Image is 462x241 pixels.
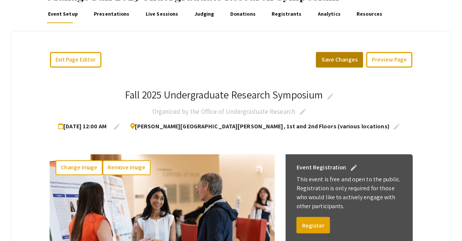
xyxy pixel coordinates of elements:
[296,160,346,175] h6: Event Registration
[50,52,101,68] button: Exit Page Editor
[270,5,303,23] a: Registrants
[316,52,363,68] button: Save Changes
[298,107,307,116] mat-icon: edit
[56,160,102,175] button: Change Image
[124,119,389,134] span: [PERSON_NAME][GEOGRAPHIC_DATA][PERSON_NAME], 1st and 2nd Floors (various locations)
[193,5,215,23] a: Judging
[229,5,256,23] a: Donations
[102,160,151,175] button: Remove Image
[124,88,322,101] h3: Fall 2025 Undergraduate Research Symposium
[296,217,330,233] button: Register
[152,104,295,119] h4: Organized by the Office of Undergraduate Research
[145,5,180,23] a: Live Sessions
[355,5,383,23] a: Resources
[296,175,402,211] p: This event is free and open to the public. Registration is only required for those who would like...
[58,119,110,134] span: [DATE] 12:00 AM
[93,5,131,23] a: Presentations
[349,163,358,172] mat-icon: edit
[316,5,341,23] a: Analytics
[6,207,32,235] iframe: Chat
[113,122,121,131] mat-icon: edit
[392,122,401,131] mat-icon: edit
[366,52,412,68] button: Preview Page
[326,92,335,101] mat-icon: edit
[47,5,79,23] a: Event Setup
